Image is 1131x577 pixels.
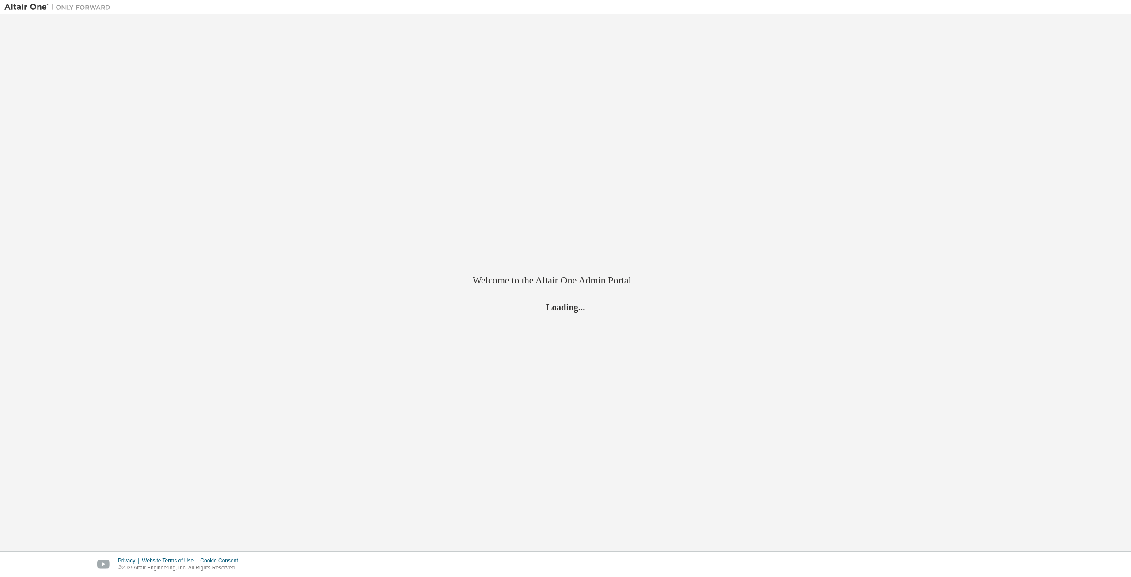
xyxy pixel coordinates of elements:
h2: Loading... [473,301,658,313]
h2: Welcome to the Altair One Admin Portal [473,274,658,287]
div: Privacy [118,557,142,564]
div: Cookie Consent [200,557,243,564]
img: Altair One [4,3,115,11]
p: © 2025 Altair Engineering, Inc. All Rights Reserved. [118,564,243,572]
img: youtube.svg [97,560,110,569]
div: Website Terms of Use [142,557,200,564]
